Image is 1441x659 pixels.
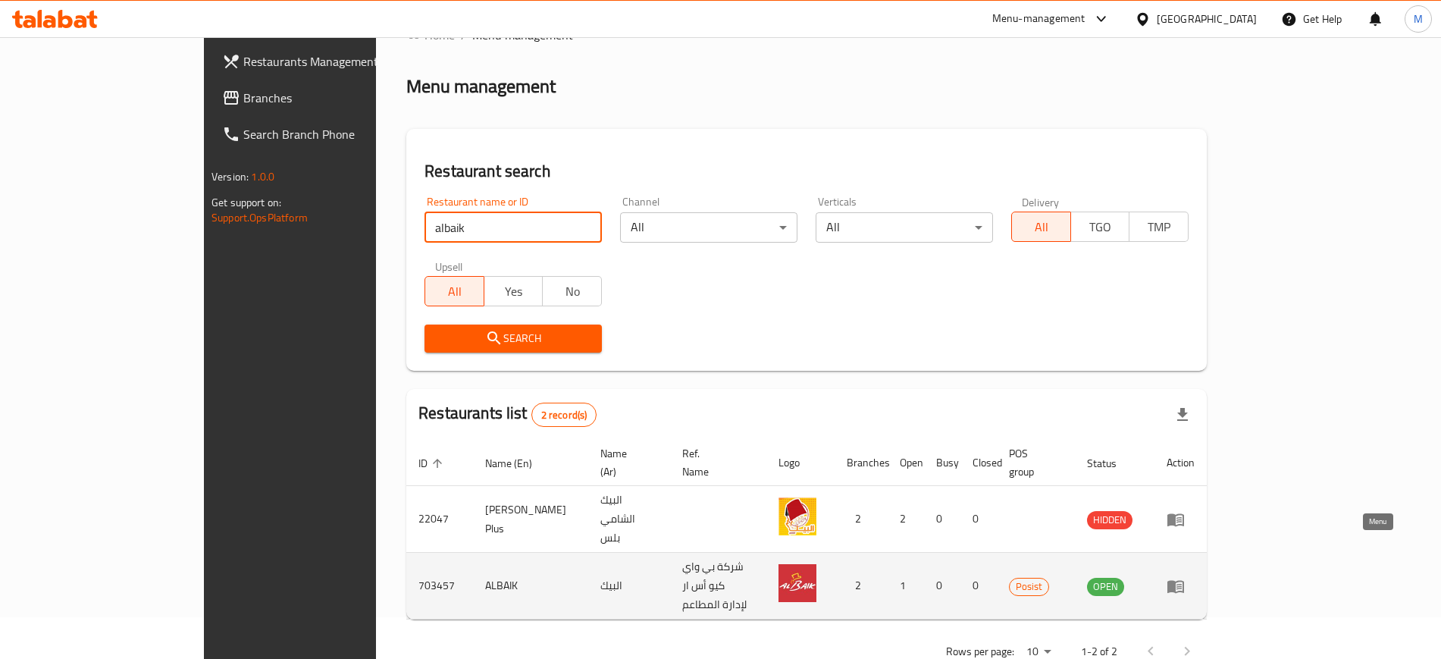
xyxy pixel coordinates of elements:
td: 2 [835,486,888,553]
div: Menu-management [992,10,1085,28]
h2: Restaurants list [418,402,597,427]
span: Branches [243,89,432,107]
span: All [431,281,478,303]
td: 0 [960,486,997,553]
span: Yes [490,281,537,303]
td: [PERSON_NAME] Plus [473,486,587,553]
span: Get support on: [211,193,281,212]
div: [GEOGRAPHIC_DATA] [1157,11,1257,27]
th: Open [888,440,924,486]
span: No [549,281,596,303]
div: Export file [1164,397,1201,433]
span: TMP [1136,216,1183,238]
div: All [816,212,993,243]
td: 2 [835,553,888,620]
img: Albaik Alshami Plus [778,497,816,535]
a: Restaurants Management [210,43,444,80]
span: Name (Ar) [600,444,652,481]
div: Total records count [531,403,597,427]
span: Search Branch Phone [243,125,432,143]
div: HIDDEN [1087,511,1132,529]
td: شركة بي واي كيو أس ار لإدارة المطاعم [670,553,766,620]
a: Search Branch Phone [210,116,444,152]
button: All [424,276,484,306]
button: Yes [484,276,544,306]
span: Status [1087,454,1136,472]
span: HIDDEN [1087,511,1132,529]
input: Search for restaurant name or ID.. [424,212,602,243]
span: 2 record(s) [532,408,597,422]
th: Action [1154,440,1207,486]
label: Delivery [1022,196,1060,207]
button: All [1011,212,1071,242]
img: ALBAIK [778,564,816,602]
span: Ref. Name [682,444,748,481]
span: ID [418,454,447,472]
span: TGO [1077,216,1124,238]
td: 0 [924,486,960,553]
div: OPEN [1087,578,1124,596]
span: Posist [1010,578,1048,595]
span: Version: [211,167,249,187]
span: All [1018,216,1065,238]
td: 1 [888,553,924,620]
td: 0 [924,553,960,620]
a: Branches [210,80,444,116]
span: POS group [1009,444,1057,481]
div: All [620,212,797,243]
span: Restaurants Management [243,52,432,71]
td: البيك [588,553,670,620]
td: 2 [888,486,924,553]
td: البيك الشامي بلس [588,486,670,553]
button: No [542,276,602,306]
a: Support.OpsPlatform [211,208,308,228]
label: Upsell [435,261,463,271]
span: M [1414,11,1423,27]
h2: Menu management [406,74,556,99]
td: 0 [960,553,997,620]
button: TMP [1129,212,1189,242]
span: OPEN [1087,578,1124,595]
li: / [461,26,466,44]
span: 1.0.0 [251,167,274,187]
span: Menu management [472,26,573,44]
td: ALBAIK [473,553,587,620]
div: Menu [1167,510,1195,529]
span: Name (En) [485,454,552,472]
th: Branches [835,440,888,486]
table: enhanced table [406,440,1207,620]
th: Logo [766,440,835,486]
span: Search [437,329,590,348]
button: TGO [1070,212,1130,242]
th: Busy [924,440,960,486]
button: Search [424,325,602,353]
th: Closed [960,440,997,486]
h2: Restaurant search [424,160,1189,183]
